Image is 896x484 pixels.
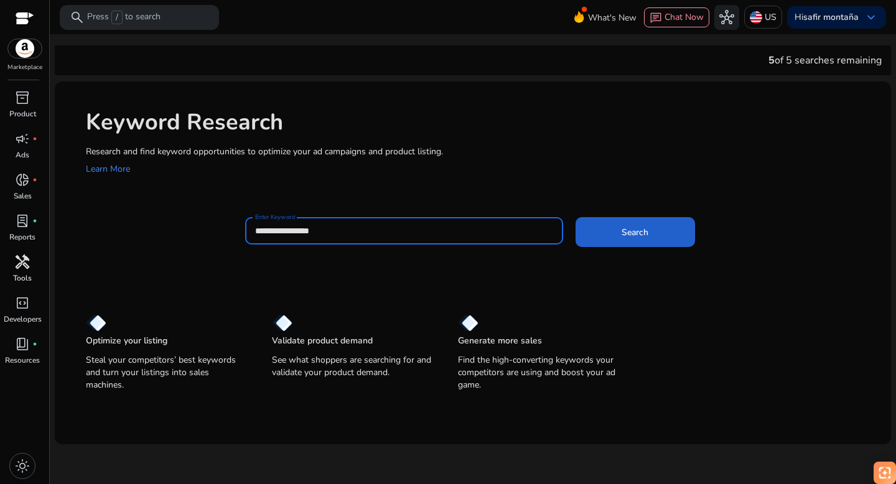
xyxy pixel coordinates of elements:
[9,108,36,119] p: Product
[15,172,30,187] span: donut_small
[864,10,879,25] span: keyboard_arrow_down
[86,145,879,158] p: Research and find keyword opportunities to optimize your ad campaigns and product listing.
[86,354,247,391] p: Steal your competitors’ best keywords and turn your listings into sales machines.
[458,354,619,391] p: Find the high-converting keywords your competitors are using and boost your ad game.
[458,335,542,347] p: Generate more sales
[15,296,30,310] span: code_blocks
[768,54,775,67] span: 5
[86,314,106,332] img: diamond.svg
[588,7,637,29] span: What's New
[719,10,734,25] span: hub
[750,11,762,24] img: us.svg
[255,213,295,221] mat-label: Enter Keyword
[32,218,37,223] span: fiber_manual_record
[803,11,859,23] b: safir montaña
[714,5,739,30] button: hub
[622,226,648,239] span: Search
[15,337,30,351] span: book_4
[15,131,30,146] span: campaign
[765,6,777,28] p: US
[70,10,85,25] span: search
[272,314,292,332] img: diamond.svg
[86,163,130,175] a: Learn More
[15,254,30,269] span: handyman
[768,53,882,68] div: of 5 searches remaining
[272,354,433,379] p: See what shoppers are searching for and validate your product demand.
[650,12,662,24] span: chat
[86,109,879,136] h1: Keyword Research
[5,355,40,366] p: Resources
[15,90,30,105] span: inventory_2
[644,7,709,27] button: chatChat Now
[458,314,478,332] img: diamond.svg
[13,272,32,284] p: Tools
[32,136,37,141] span: fiber_manual_record
[15,458,30,473] span: light_mode
[8,39,42,58] img: amazon.svg
[7,63,42,72] p: Marketplace
[14,190,32,202] p: Sales
[15,213,30,228] span: lab_profile
[87,11,161,24] p: Press to search
[665,11,704,23] span: Chat Now
[32,342,37,347] span: fiber_manual_record
[576,217,695,247] button: Search
[32,177,37,182] span: fiber_manual_record
[795,13,859,22] p: Hi
[9,231,35,243] p: Reports
[16,149,29,161] p: Ads
[4,314,42,325] p: Developers
[86,335,167,347] p: Optimize your listing
[272,335,373,347] p: Validate product demand
[111,11,123,24] span: /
